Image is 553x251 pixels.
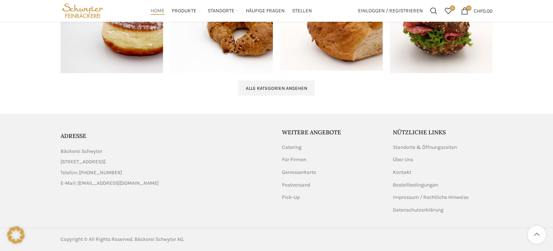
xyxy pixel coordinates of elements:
span: E-Mail: [EMAIL_ADDRESS][DOMAIN_NAME] [61,179,159,187]
a: Datenschutzerklärung [393,206,444,214]
span: ADRESSE [61,132,86,139]
a: 0 CHF0.00 [457,4,496,18]
span: 0 [466,5,471,11]
a: Site logo [61,7,105,13]
span: Home [151,8,165,14]
a: Häufige Fragen [246,4,285,18]
a: Standorte & Öffnungszeiten [393,144,458,151]
span: CHF [474,8,483,14]
h5: Nützliche Links [393,128,493,136]
a: 0 [441,4,456,18]
a: Catering [282,144,302,151]
span: Bäckerei Schwyter [61,147,102,155]
span: Häufige Fragen [246,8,285,14]
a: Home [151,4,165,18]
span: Produkte [172,8,196,14]
a: Produkte [172,4,200,18]
a: Scroll to top button [528,226,546,244]
div: Copyright © All Rights Reserved. Bäckerei Schwyter AG. [61,235,273,243]
div: Main navigation [109,4,354,18]
a: Über Uns [393,156,414,163]
a: Postversand [282,181,311,189]
a: List item link [61,169,271,177]
h5: Weitere Angebote [282,128,382,136]
span: 0 [450,5,455,11]
span: Einloggen / Registrieren [358,8,423,13]
a: Einloggen / Registrieren [354,4,427,18]
span: Alle Kategorien ansehen [246,85,307,91]
span: Stellen [292,8,312,14]
div: Meine Wunschliste [441,4,456,18]
a: Pick-Up [282,194,300,201]
bdi: 0.00 [474,8,492,14]
a: Stellen [292,4,312,18]
a: Alle Kategorien ansehen [238,80,315,96]
a: Geniesserkarte [282,169,317,176]
a: Standorte [208,4,238,18]
a: Impressum / Rechtliche Hinweise [393,194,469,201]
span: [STREET_ADDRESS] [61,158,105,166]
a: Kontakt [393,169,412,176]
span: Standorte [208,8,234,14]
a: Suchen [427,4,441,18]
a: Für Firmen [282,156,307,163]
a: Bestellbedingungen [393,181,439,189]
